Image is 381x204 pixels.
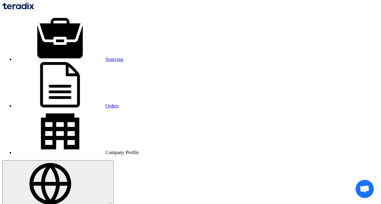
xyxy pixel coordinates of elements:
[15,150,139,155] a: Company Profile
[356,180,374,198] div: Open chat
[2,2,34,9] img: Teradix logo
[15,57,123,62] a: Sourcing
[15,103,119,108] a: Orders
